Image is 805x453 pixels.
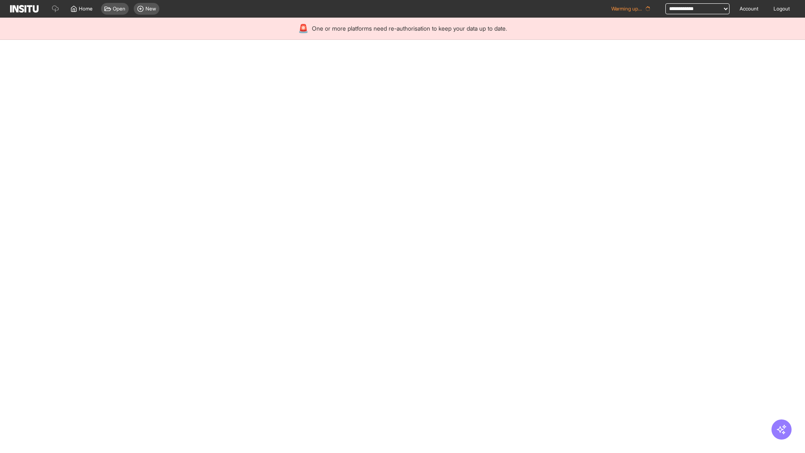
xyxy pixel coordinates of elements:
[611,5,642,12] span: Warming up...
[79,5,93,12] span: Home
[10,5,39,13] img: Logo
[298,23,309,34] div: 🚨
[312,24,507,33] span: One or more platforms need re-authorisation to keep your data up to date.
[113,5,125,12] span: Open
[145,5,156,12] span: New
